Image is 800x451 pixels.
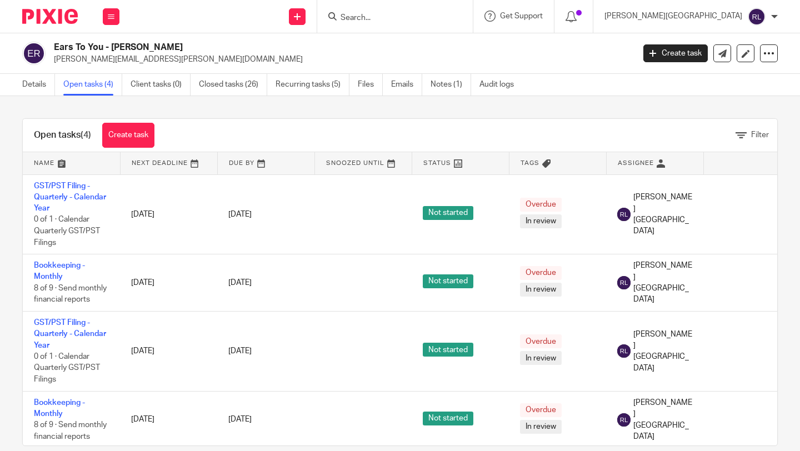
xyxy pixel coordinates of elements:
[34,129,91,141] h1: Open tasks
[604,11,742,22] p: [PERSON_NAME][GEOGRAPHIC_DATA]
[633,397,692,442] span: [PERSON_NAME][GEOGRAPHIC_DATA]
[34,216,100,247] span: 0 of 1 · Calendar Quarterly GST/PST Filings
[22,42,46,65] img: svg%3E
[326,160,384,166] span: Snoozed Until
[633,260,692,305] span: [PERSON_NAME][GEOGRAPHIC_DATA]
[199,74,267,96] a: Closed tasks (26)
[520,403,562,417] span: Overdue
[520,266,562,280] span: Overdue
[34,319,106,349] a: GST/PST Filing - Quarterly - Calendar Year
[54,42,512,53] h2: Ears To You - [PERSON_NAME]
[617,276,631,289] img: svg%3E
[423,206,473,220] span: Not started
[120,254,217,312] td: [DATE]
[102,123,154,148] a: Create task
[748,8,766,26] img: svg%3E
[633,329,692,374] span: [PERSON_NAME][GEOGRAPHIC_DATA]
[34,284,107,304] span: 8 of 9 · Send monthly financial reports
[431,74,471,96] a: Notes (1)
[228,211,252,218] span: [DATE]
[34,422,107,441] span: 8 of 9 · Send monthly financial reports
[358,74,383,96] a: Files
[391,74,422,96] a: Emails
[54,54,627,65] p: [PERSON_NAME][EMAIL_ADDRESS][PERSON_NAME][DOMAIN_NAME]
[479,74,522,96] a: Audit logs
[120,174,217,254] td: [DATE]
[423,160,451,166] span: Status
[520,334,562,348] span: Overdue
[520,351,562,365] span: In review
[751,131,769,139] span: Filter
[617,344,631,358] img: svg%3E
[423,274,473,288] span: Not started
[339,13,439,23] input: Search
[423,343,473,357] span: Not started
[63,74,122,96] a: Open tasks (4)
[120,391,217,448] td: [DATE]
[423,412,473,425] span: Not started
[520,214,562,228] span: In review
[228,415,252,423] span: [DATE]
[643,44,708,62] a: Create task
[228,347,252,355] span: [DATE]
[34,353,100,383] span: 0 of 1 · Calendar Quarterly GST/PST Filings
[120,311,217,391] td: [DATE]
[34,399,85,418] a: Bookkeeping - Monthly
[500,12,543,20] span: Get Support
[34,262,85,280] a: Bookkeeping - Monthly
[520,198,562,212] span: Overdue
[131,74,191,96] a: Client tasks (0)
[617,413,631,427] img: svg%3E
[633,192,692,237] span: [PERSON_NAME][GEOGRAPHIC_DATA]
[521,160,539,166] span: Tags
[22,9,78,24] img: Pixie
[34,182,106,213] a: GST/PST Filing - Quarterly - Calendar Year
[520,420,562,434] span: In review
[22,74,55,96] a: Details
[81,131,91,139] span: (4)
[276,74,349,96] a: Recurring tasks (5)
[228,279,252,287] span: [DATE]
[520,283,562,297] span: In review
[617,208,631,221] img: svg%3E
